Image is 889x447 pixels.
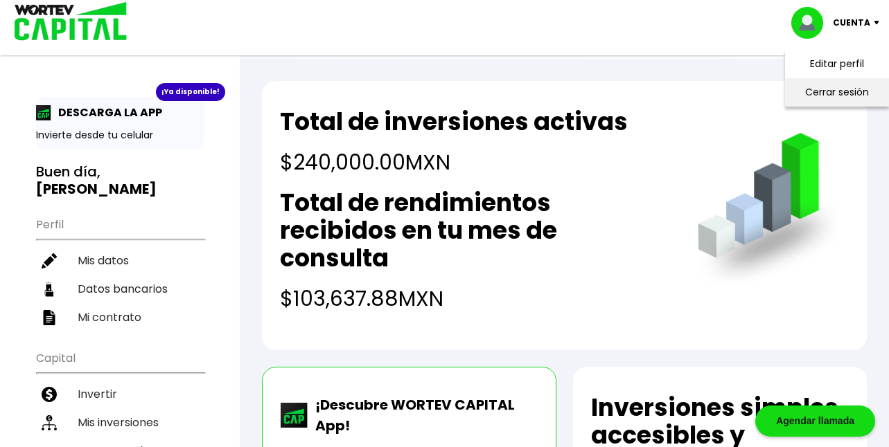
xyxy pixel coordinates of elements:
[308,394,537,436] p: ¡Descubre WORTEV CAPITAL App!
[36,246,204,275] a: Mis datos
[42,415,57,430] img: inversiones-icon.6695dc30.svg
[280,189,669,272] h2: Total de rendimientos recibidos en tu mes de consulta
[42,387,57,402] img: invertir-icon.b3b967d7.svg
[36,408,204,437] a: Mis inversiones
[280,108,628,136] h2: Total de inversiones activas
[755,405,875,437] div: Agendar llamada
[810,57,864,71] a: Editar perfil
[692,133,849,290] img: grafica.516fef24.png
[36,303,204,331] a: Mi contrato
[281,403,308,428] img: wortev-capital-app-icon
[36,179,157,199] b: [PERSON_NAME]
[280,147,628,178] h4: $240,000.00 MXN
[42,282,57,297] img: datos-icon.10cf9172.svg
[36,105,51,120] img: app-icon
[51,104,162,121] p: DESCARGA LA APP
[36,209,204,331] ul: Perfil
[36,380,204,408] a: Invertir
[833,12,870,33] p: Cuenta
[36,128,204,143] p: Invierte desde tu celular
[42,310,57,325] img: contrato-icon.f2db500c.svg
[791,7,833,39] img: profile-image
[36,163,204,198] h3: Buen día,
[870,21,889,25] img: icon-down
[156,83,225,101] div: ¡Ya disponible!
[36,275,204,303] a: Datos bancarios
[280,283,669,314] h4: $103,637.88 MXN
[42,253,57,268] img: editar-icon.952d3147.svg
